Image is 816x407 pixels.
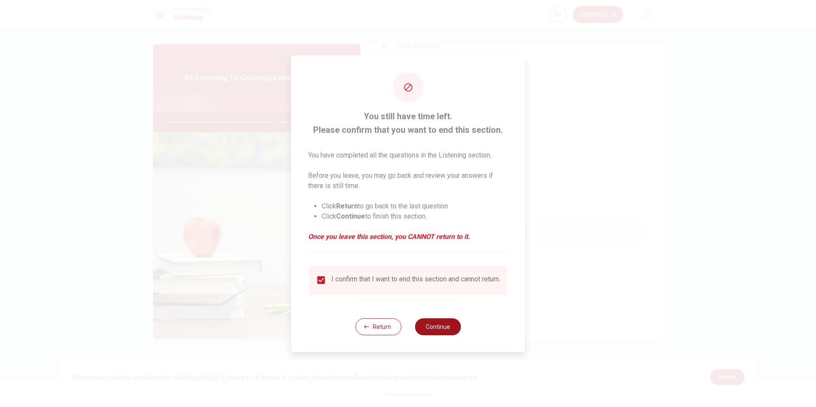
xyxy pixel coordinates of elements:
div: I confirm that I want to end this section and cannot return. [331,275,500,285]
li: Click to go back to the last question [322,201,508,211]
strong: Continue [336,212,365,220]
em: Once you leave this section, you CANNOT return to it. [308,232,508,242]
li: Click to finish this section. [322,211,508,222]
p: Before you leave, you may go back and review your answers if there is still time. [308,171,508,191]
button: Continue [415,318,461,335]
span: You still have time left. Please confirm that you want to end this section. [308,109,508,137]
strong: Return [336,202,358,210]
p: You have completed all the questions in the Listening section. [308,150,508,160]
button: Return [355,318,401,335]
